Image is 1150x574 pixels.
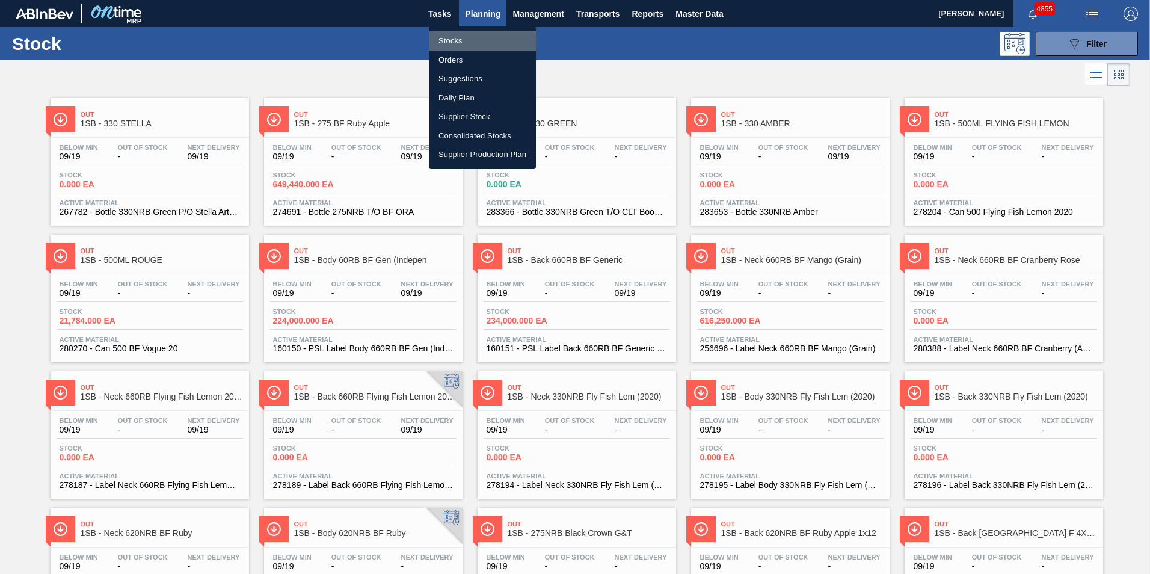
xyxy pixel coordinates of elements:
[429,88,536,108] a: Daily Plan
[429,107,536,126] a: Supplier Stock
[429,31,536,51] a: Stocks
[429,126,536,146] a: Consolidated Stocks
[429,51,536,70] a: Orders
[429,145,536,164] a: Supplier Production Plan
[429,69,536,88] a: Suggestions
